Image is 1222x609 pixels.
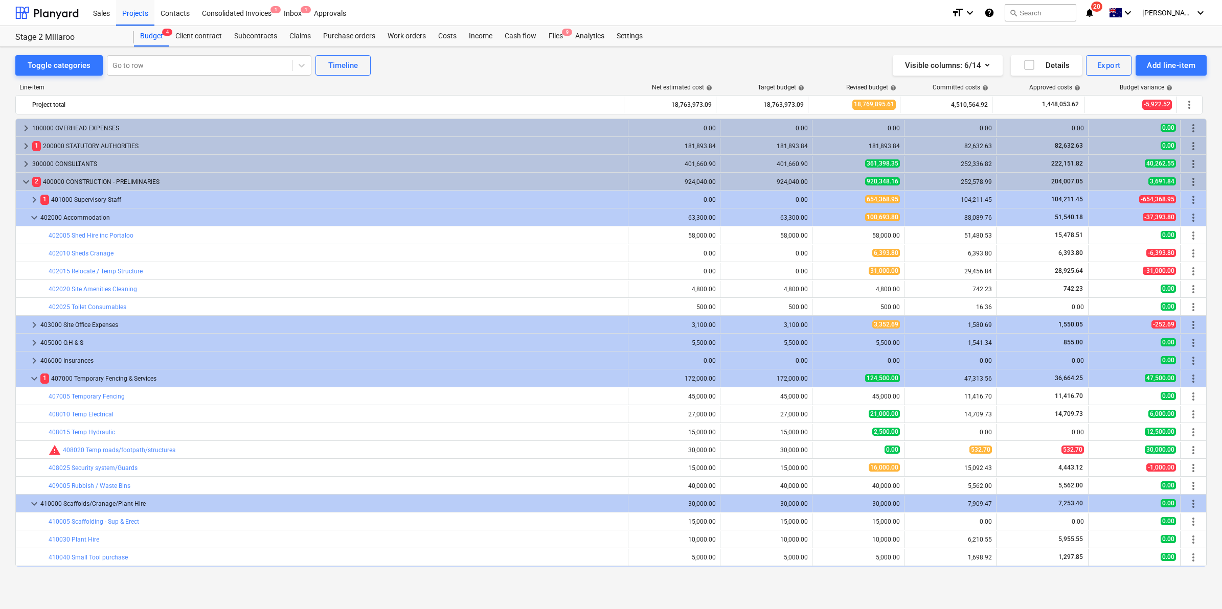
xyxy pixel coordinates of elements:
[1050,160,1084,167] span: 222,151.82
[1187,462,1200,474] span: More actions
[1001,303,1084,311] div: 0.00
[1054,267,1084,274] span: 28,925.64
[1084,7,1095,19] i: notifications
[933,84,988,91] div: Committed costs
[1161,285,1176,293] span: 0.00
[15,55,103,76] button: Toggle categories
[758,84,804,91] div: Target budget
[40,192,624,208] div: 401000 Supervisory Staff
[49,250,114,257] a: 402010 Sheds Cranage
[1009,9,1017,17] span: search
[15,32,122,43] div: Stage 2 Millaroo
[49,464,138,472] a: 408025 Security system/Guards
[865,213,900,221] span: 100,693.80
[817,482,900,489] div: 40,000.00
[1187,444,1200,456] span: More actions
[32,141,41,151] span: 1
[542,26,569,46] div: Files
[872,249,900,257] span: 6,393.80
[1187,319,1200,331] span: More actions
[1041,100,1080,109] span: 1,448,053.62
[869,267,900,275] span: 31,000.00
[15,84,625,91] div: Line-item
[499,26,542,46] div: Cash flow
[909,125,992,132] div: 0.00
[909,303,992,311] div: 16.36
[909,286,992,293] div: 742.23
[632,500,716,507] div: 30,000.00
[283,26,317,46] a: Claims
[1062,339,1084,346] span: 855.00
[1148,177,1176,185] span: 3,691.84
[40,335,624,351] div: 405000 O.H & S
[1029,84,1080,91] div: Approved costs
[162,29,172,36] span: 4
[49,411,114,418] a: 408010 Temp Electrical
[1001,429,1084,436] div: 0.00
[49,482,130,489] a: 409005 Rubbish / Waste Bins
[905,59,990,72] div: Visible columns : 6/14
[869,463,900,472] span: 16,000.00
[49,554,128,561] a: 410040 Small Tool purchase
[632,250,716,257] div: 0.00
[1161,142,1176,150] span: 0.00
[909,464,992,472] div: 15,092.43
[632,196,716,203] div: 0.00
[228,26,283,46] a: Subcontracts
[909,554,992,561] div: 1,698.92
[328,59,358,72] div: Timeline
[32,138,624,154] div: 200000 STATUTORY AUTHORITIES
[909,196,992,203] div: 104,211.45
[725,232,808,239] div: 58,000.00
[1054,142,1084,149] span: 82,632.63
[1161,124,1176,132] span: 0.00
[1054,410,1084,417] span: 14,709.73
[28,372,40,385] span: keyboard_arrow_down
[869,410,900,418] span: 21,000.00
[725,357,808,364] div: 0.00
[1187,355,1200,367] span: More actions
[1145,446,1176,454] span: 30,000.00
[893,55,1003,76] button: Visible columns:6/14
[317,26,381,46] a: Purchase orders
[381,26,432,46] a: Work orders
[169,26,228,46] div: Client contract
[909,393,992,400] div: 11,416.70
[725,286,808,293] div: 4,800.00
[49,444,61,456] span: Committed costs exceed revised budget
[1187,158,1200,170] span: More actions
[632,554,716,561] div: 5,000.00
[1050,196,1084,203] span: 104,211.45
[632,321,716,329] div: 3,100.00
[1187,533,1200,546] span: More actions
[1057,535,1084,543] span: 5,955.55
[872,428,900,436] span: 2,500.00
[28,498,40,510] span: keyboard_arrow_down
[40,353,624,369] div: 406000 Insurances
[1086,55,1132,76] button: Export
[49,303,126,311] a: 402025 Toilet Consumables
[1187,516,1200,528] span: More actions
[28,337,40,349] span: keyboard_arrow_right
[725,464,808,472] div: 15,000.00
[432,26,463,46] a: Costs
[628,97,712,113] div: 18,763,973.09
[1145,428,1176,436] span: 12,500.00
[725,339,808,346] div: 5,500.00
[817,339,900,346] div: 5,500.00
[1001,518,1084,525] div: 0.00
[1145,374,1176,382] span: 47,500.00
[817,536,900,543] div: 10,000.00
[1146,463,1176,472] span: -1,000.00
[885,446,900,454] span: 0.00
[1005,4,1076,21] button: Search
[632,143,716,150] div: 181,893.84
[610,26,649,46] div: Settings
[1183,99,1195,111] span: More actions
[632,393,716,400] div: 45,000.00
[134,26,169,46] div: Budget
[632,411,716,418] div: 27,000.00
[1187,229,1200,242] span: More actions
[817,554,900,561] div: 5,000.00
